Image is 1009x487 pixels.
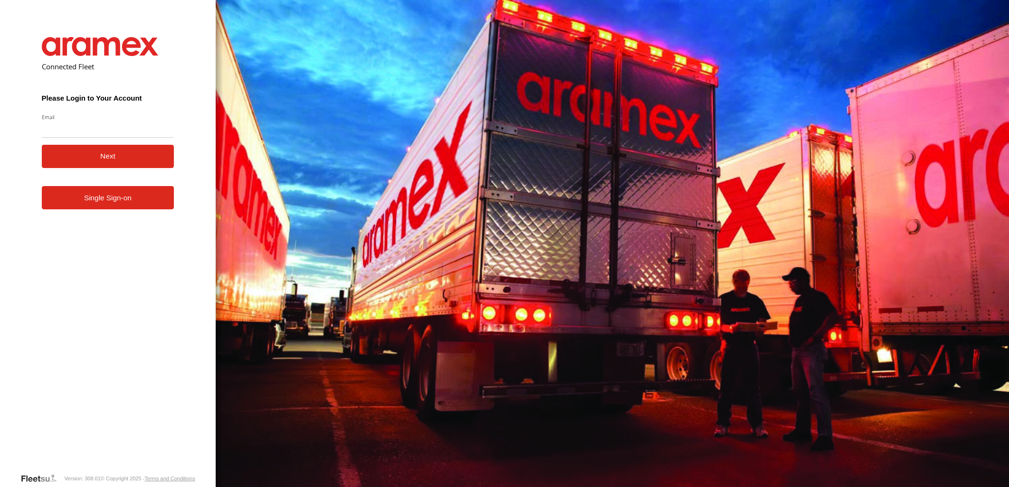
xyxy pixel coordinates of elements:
[64,476,100,481] div: Version: 308.01
[101,476,195,481] div: © Copyright 2025 -
[42,113,174,121] label: Email
[42,62,174,71] h2: Connected Fleet
[42,145,174,168] button: Next
[42,37,159,56] img: Aramex
[42,94,174,102] h3: Please Login to Your Account
[42,186,174,209] a: Single Sign-on
[144,476,195,481] a: Terms and Conditions
[20,474,64,483] a: Visit our Website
